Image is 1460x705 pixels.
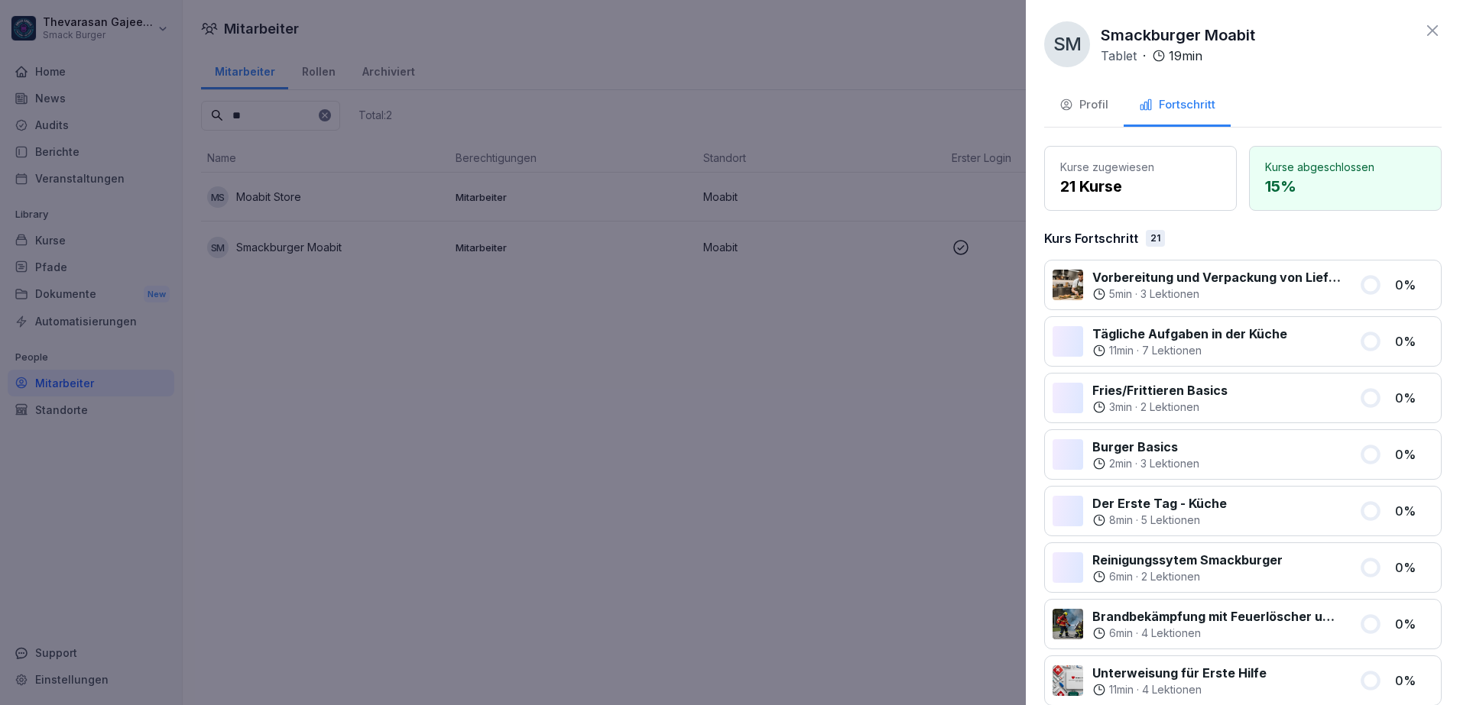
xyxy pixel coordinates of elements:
button: Profil [1044,86,1124,127]
p: 4 Lektionen [1142,682,1202,697]
div: Fortschritt [1139,96,1215,114]
p: 0 % [1395,332,1433,351]
button: Fortschritt [1124,86,1231,127]
p: Smackburger Moabit [1101,24,1255,47]
p: 0 % [1395,671,1433,690]
p: Kurs Fortschritt [1044,229,1138,247]
p: 15 % [1265,175,1426,198]
p: Reinigungssytem Smackburger [1092,551,1283,569]
p: 8 min [1109,513,1133,528]
div: · [1092,626,1341,641]
div: · [1092,513,1227,528]
div: 21 [1146,230,1165,247]
p: 5 min [1109,286,1132,302]
p: Fries/Frittieren Basics [1092,381,1228,399]
div: · [1092,286,1341,302]
p: Kurse abgeschlossen [1265,159,1426,175]
p: Kurse zugewiesen [1060,159,1221,175]
p: 19 min [1169,47,1202,65]
p: Brandbekämpfung mit Feuerlöscher und Löschdecke [1092,607,1341,626]
p: 6 min [1109,569,1133,584]
div: · [1092,569,1283,584]
p: Vorbereitung und Verpackung von Lieferaufträgen [1092,268,1341,286]
div: · [1092,682,1267,697]
p: 0 % [1395,445,1433,464]
p: 0 % [1395,615,1433,633]
div: · [1092,399,1228,415]
p: Burger Basics [1092,438,1199,456]
div: · [1092,343,1287,358]
div: · [1101,47,1202,65]
p: 2 min [1109,456,1132,471]
p: 11 min [1109,682,1134,697]
div: SM [1044,21,1090,67]
p: Unterweisung für Erste Hilfe [1092,664,1267,682]
p: Tablet [1101,47,1137,65]
p: 3 Lektionen [1140,456,1199,471]
p: Tägliche Aufgaben in der Küche [1092,325,1287,343]
p: 0 % [1395,558,1433,577]
p: 11 min [1109,343,1134,358]
p: 4 Lektionen [1141,626,1201,641]
p: 0 % [1395,389,1433,407]
p: 0 % [1395,276,1433,294]
p: 5 Lektionen [1141,513,1200,528]
p: 3 min [1109,399,1132,415]
p: 2 Lektionen [1140,399,1199,415]
div: · [1092,456,1199,471]
p: 0 % [1395,502,1433,520]
p: 21 Kurse [1060,175,1221,198]
p: 2 Lektionen [1141,569,1200,584]
p: 6 min [1109,626,1133,641]
div: Profil [1059,96,1108,114]
p: 3 Lektionen [1140,286,1199,302]
p: Der Erste Tag - Küche [1092,494,1227,513]
p: 7 Lektionen [1142,343,1202,358]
